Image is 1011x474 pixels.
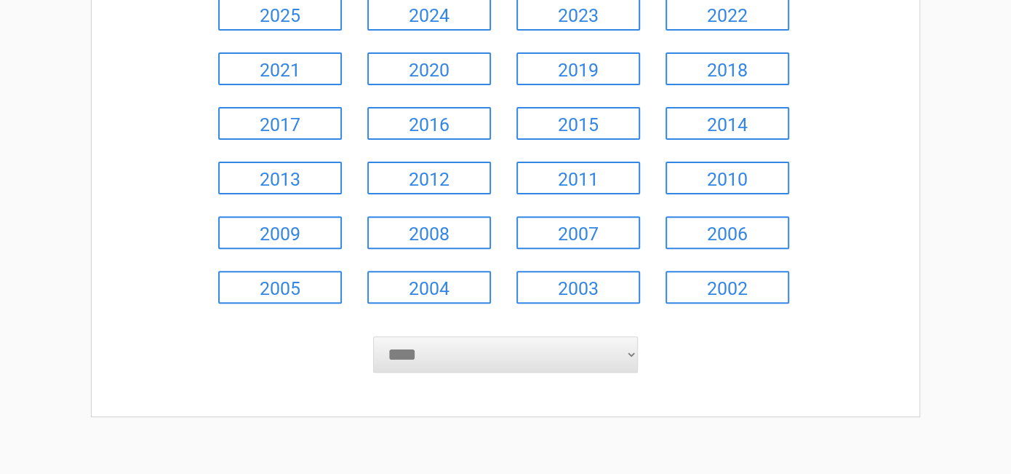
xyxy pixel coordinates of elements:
a: 2019 [516,52,640,85]
a: 2018 [666,52,789,85]
a: 2012 [367,162,491,194]
a: 2010 [666,162,789,194]
a: 2006 [666,216,789,249]
a: 2014 [666,107,789,140]
a: 2008 [367,216,491,249]
a: 2002 [666,271,789,304]
a: 2016 [367,107,491,140]
a: 2020 [367,52,491,85]
a: 2021 [218,52,342,85]
a: 2011 [516,162,640,194]
a: 2017 [218,107,342,140]
a: 2007 [516,216,640,249]
a: 2005 [218,271,342,304]
a: 2013 [218,162,342,194]
a: 2004 [367,271,491,304]
a: 2003 [516,271,640,304]
a: 2009 [218,216,342,249]
a: 2015 [516,107,640,140]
